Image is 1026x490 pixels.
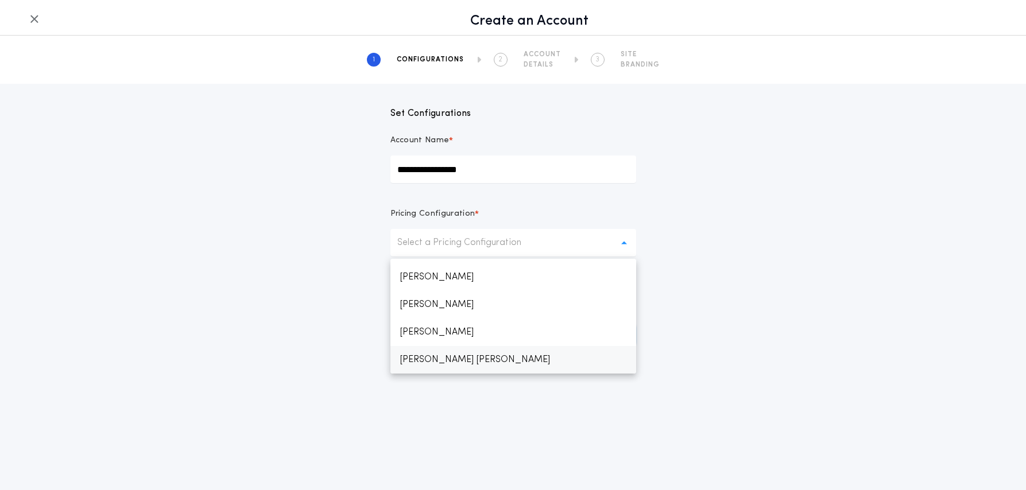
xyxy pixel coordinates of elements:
[390,291,636,318] p: [PERSON_NAME]
[373,55,375,64] h2: 1
[524,60,561,69] span: DETAILS
[390,229,636,256] button: Select a Pricing Configuration
[621,60,660,69] span: BRANDING
[390,208,475,220] p: Pricing Configuration
[390,155,636,183] input: Account Name*
[390,318,636,346] p: [PERSON_NAME]
[390,135,450,146] p: Account Name
[397,236,540,250] p: Select a Pricing Configuration
[390,107,636,120] h3: Set Configurations
[390,259,636,374] ul: Select a Pricing Configuration
[524,50,561,59] span: ACCOUNT
[595,55,599,64] h2: 3
[46,12,1012,30] h1: Create an Account
[390,346,636,374] p: [PERSON_NAME] [PERSON_NAME]
[498,55,502,64] h2: 2
[621,50,660,59] span: SITE
[397,55,464,64] span: CONFIGURATIONS
[390,263,636,291] p: [PERSON_NAME]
